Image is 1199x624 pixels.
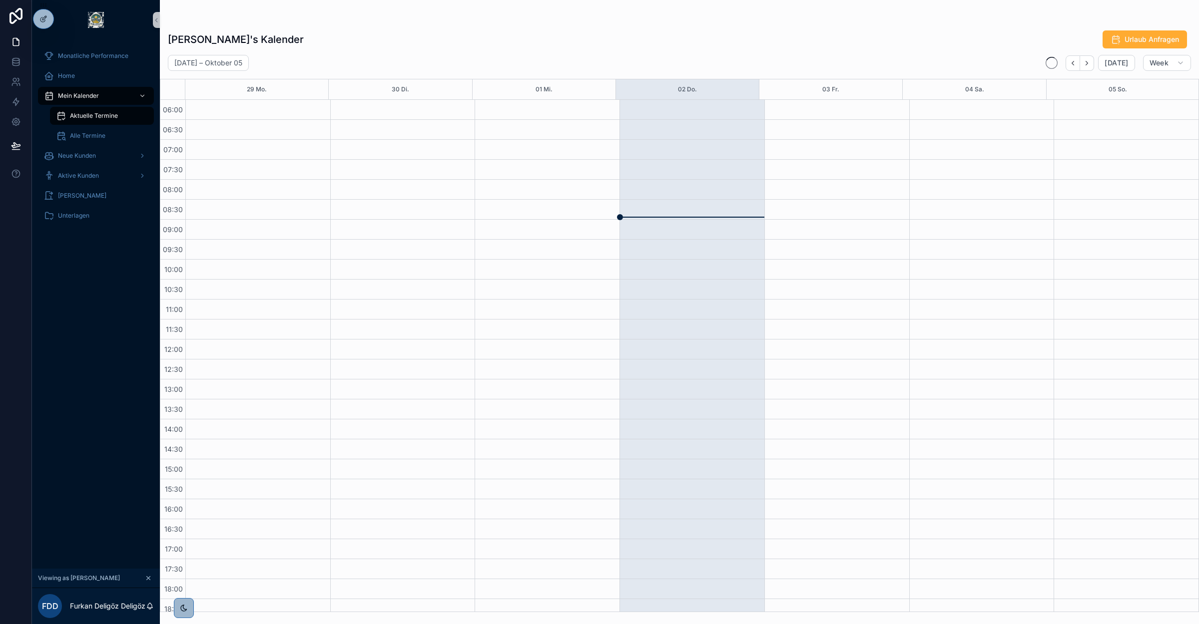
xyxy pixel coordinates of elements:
span: 15:30 [162,485,185,493]
span: FDD [42,600,58,612]
button: 29 Mo. [247,79,267,99]
a: Aktuelle Termine [50,107,154,125]
span: 07:00 [161,145,185,154]
button: 04 Sa. [965,79,984,99]
button: 05 So. [1109,79,1127,99]
a: Home [38,67,154,85]
span: 10:30 [162,285,185,294]
span: 08:30 [160,205,185,214]
button: Back [1066,55,1080,71]
button: [DATE] [1098,55,1135,71]
span: [PERSON_NAME] [58,192,106,200]
a: Monatliche Performance [38,47,154,65]
span: Urlaub Anfragen [1125,34,1179,44]
span: Aktive Kunden [58,172,99,180]
button: 02 Do. [678,79,697,99]
button: 01 Mi. [536,79,553,99]
span: 08:00 [160,185,185,194]
span: Home [58,72,75,80]
a: Mein Kalender [38,87,154,105]
h1: [PERSON_NAME]'s Kalender [168,32,304,46]
span: 18:00 [162,585,185,593]
span: 09:00 [160,225,185,234]
span: 10:00 [162,265,185,274]
span: 13:30 [162,405,185,413]
span: 16:30 [162,525,185,533]
span: Week [1150,58,1169,67]
span: Mein Kalender [58,92,99,100]
button: 30 Di. [392,79,409,99]
span: [DATE] [1105,58,1128,67]
button: Week [1143,55,1191,71]
a: [PERSON_NAME] [38,187,154,205]
button: Urlaub Anfragen [1103,30,1187,48]
div: scrollable content [32,40,160,238]
span: 09:30 [160,245,185,254]
span: 18:30 [162,605,185,613]
span: 14:00 [162,425,185,433]
span: 14:30 [162,445,185,453]
span: 06:30 [160,125,185,134]
button: Next [1080,55,1094,71]
a: Unterlagen [38,207,154,225]
span: 06:00 [160,105,185,114]
a: Aktive Kunden [38,167,154,185]
span: 12:00 [162,345,185,353]
img: App logo [88,12,104,28]
span: 17:30 [162,565,185,573]
span: Aktuelle Termine [70,112,118,120]
span: 12:30 [162,365,185,373]
span: 11:00 [163,305,185,313]
span: Alle Termine [70,132,105,140]
span: Unterlagen [58,212,89,220]
span: 15:00 [162,465,185,473]
span: 07:30 [161,165,185,174]
span: 16:00 [162,505,185,513]
p: Furkan Deligöz Deligöz [70,601,145,611]
span: 17:00 [162,545,185,553]
span: 11:30 [163,325,185,333]
span: Neue Kunden [58,152,96,160]
a: Neue Kunden [38,147,154,165]
button: 03 Fr. [822,79,839,99]
a: Alle Termine [50,127,154,145]
span: Viewing as [PERSON_NAME] [38,574,120,582]
h2: [DATE] – Oktober 05 [174,58,242,68]
span: Monatliche Performance [58,52,128,60]
span: 13:00 [162,385,185,393]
